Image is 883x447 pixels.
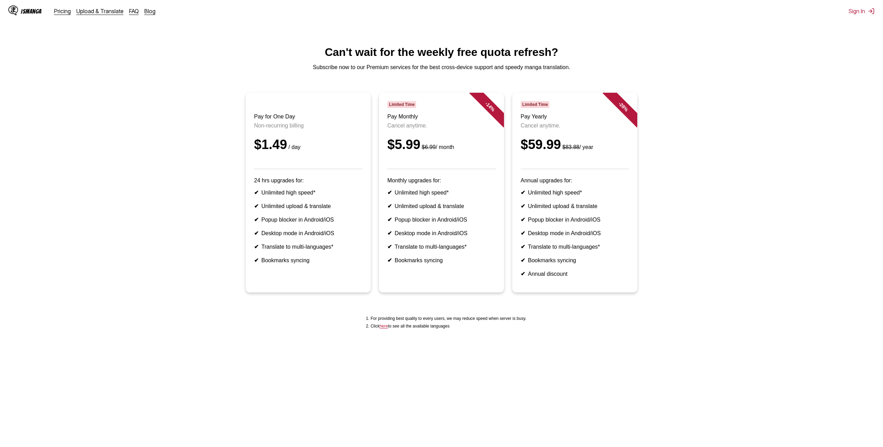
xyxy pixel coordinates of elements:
[521,244,525,250] b: ✔
[254,230,362,237] li: Desktop mode in Android/iOS
[371,324,527,329] li: Click to see all the available languages
[521,230,629,237] li: Desktop mode in Android/iOS
[521,123,629,129] p: Cancel anytime.
[129,8,139,15] a: FAQ
[387,203,496,209] li: Unlimited upload & translate
[254,203,259,209] b: ✔
[521,230,525,236] b: ✔
[521,203,629,209] li: Unlimited upload & translate
[287,144,301,150] small: / day
[521,203,525,209] b: ✔
[254,230,259,236] b: ✔
[521,217,525,223] b: ✔
[387,217,392,223] b: ✔
[387,230,392,236] b: ✔
[562,144,579,150] s: $83.88
[8,6,18,15] img: IsManga Logo
[76,8,124,15] a: Upload & Translate
[254,203,362,209] li: Unlimited upload & translate
[521,137,629,152] div: $59.99
[254,189,362,196] li: Unlimited high speed*
[254,114,362,120] h3: Pay for One Day
[603,86,644,127] div: - 28 %
[521,257,525,263] b: ✔
[6,46,877,59] h1: Can't wait for the weekly free quota refresh?
[561,144,593,150] small: / year
[521,114,629,120] h3: Pay Yearly
[254,190,259,196] b: ✔
[387,243,496,250] li: Translate to multi-languages*
[521,243,629,250] li: Translate to multi-languages*
[254,137,362,152] div: $1.49
[387,114,496,120] h3: Pay Monthly
[254,123,362,129] p: Non-recurring billing
[387,123,496,129] p: Cancel anytime.
[521,189,629,196] li: Unlimited high speed*
[387,190,392,196] b: ✔
[21,8,42,15] div: IsManga
[387,189,496,196] li: Unlimited high speed*
[8,6,54,17] a: IsManga LogoIsManga
[521,257,629,264] li: Bookmarks syncing
[521,216,629,223] li: Popup blocker in Android/iOS
[254,243,362,250] li: Translate to multi-languages*
[387,101,416,108] span: Limited Time
[521,190,525,196] b: ✔
[144,8,155,15] a: Blog
[868,8,875,15] img: Sign out
[849,8,875,15] button: Sign In
[422,144,436,150] s: $6.99
[387,230,496,237] li: Desktop mode in Android/iOS
[254,244,259,250] b: ✔
[6,64,877,71] p: Subscribe now to our Premium services for the best cross-device support and speedy manga translat...
[54,8,71,15] a: Pricing
[469,86,511,127] div: - 14 %
[521,271,629,277] li: Annual discount
[254,257,259,263] b: ✔
[387,203,392,209] b: ✔
[387,216,496,223] li: Popup blocker in Android/iOS
[521,271,525,277] b: ✔
[254,177,362,184] p: 24 hrs upgrades for:
[420,144,454,150] small: / month
[521,101,549,108] span: Limited Time
[387,257,392,263] b: ✔
[521,177,629,184] p: Annual upgrades for:
[254,217,259,223] b: ✔
[387,137,496,152] div: $5.99
[380,324,388,329] a: Available languages
[387,177,496,184] p: Monthly upgrades for:
[254,216,362,223] li: Popup blocker in Android/iOS
[371,316,527,321] li: For providing best quality to every users, we may reduce speed when server is busy.
[387,244,392,250] b: ✔
[387,257,496,264] li: Bookmarks syncing
[254,257,362,264] li: Bookmarks syncing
